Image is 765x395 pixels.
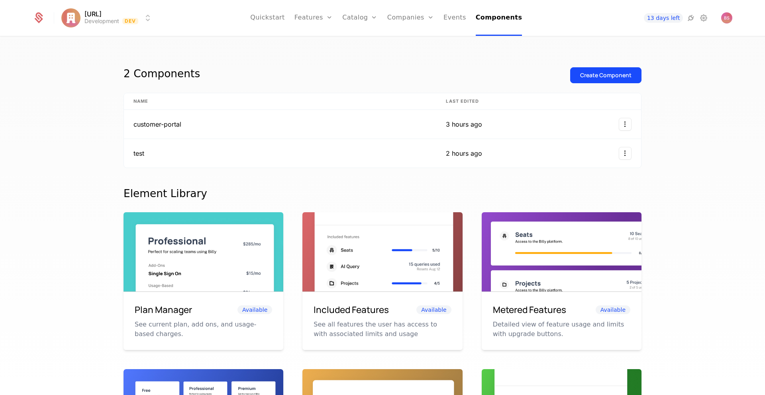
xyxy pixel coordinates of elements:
[135,320,272,339] p: See current plan, add ons, and usage-based charges.
[237,305,272,314] span: Available
[124,110,436,139] td: customer-portal
[436,93,492,110] th: Last edited
[314,303,389,317] h6: Included Features
[135,303,192,317] h6: Plan Manager
[721,12,732,23] button: Open user button
[721,12,732,23] img: Brian Salts-Halcomb
[84,11,102,17] span: [URL]
[416,305,451,314] span: Available
[686,13,696,23] a: Integrations
[699,13,708,23] a: Settings
[570,67,641,83] button: Create Component
[446,149,483,158] div: 2 hours ago
[619,147,632,160] button: Select action
[122,18,139,24] span: Dev
[124,187,641,200] div: Element Library
[493,320,630,339] p: Detailed view of feature usage and limits with upgrade buttons.
[619,118,632,131] button: Select action
[64,9,153,27] button: Select environment
[124,139,436,168] td: test
[644,13,683,23] a: 13 days left
[61,8,80,27] img: Appy.AI
[124,67,200,83] div: 2 Components
[493,303,566,317] h6: Metered Features
[580,71,632,79] div: Create Component
[596,305,630,314] span: Available
[84,17,119,25] div: Development
[314,320,451,339] p: See all features the user has access to with associated limits and usage
[124,93,436,110] th: Name
[446,119,483,129] div: 3 hours ago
